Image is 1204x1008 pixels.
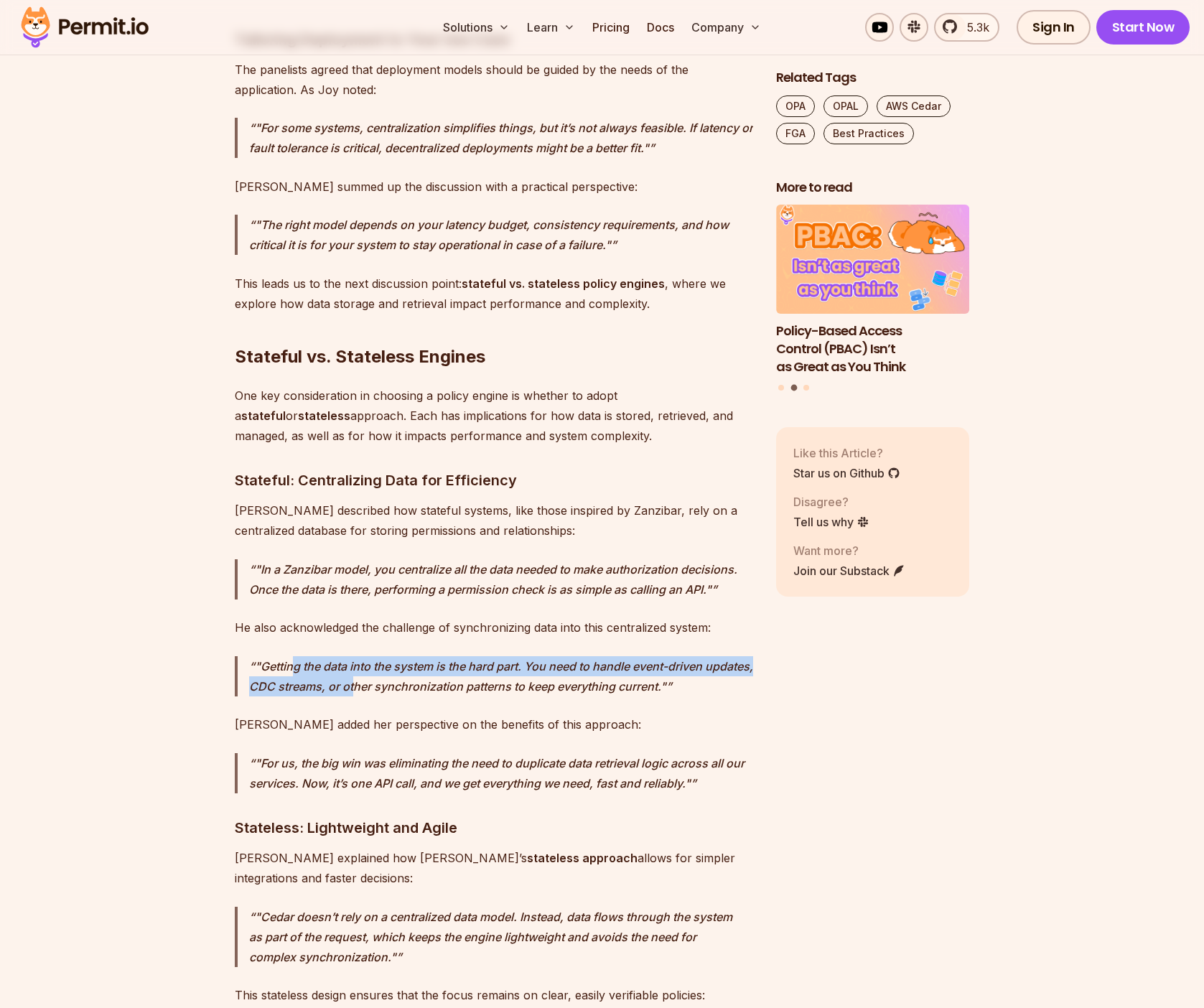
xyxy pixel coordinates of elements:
p: Want more? [793,542,905,559]
p: Like this Article? [793,444,900,462]
button: Solutions [437,13,515,42]
p: "For us, the big win was eliminating the need to duplicate data retrieval logic across all our se... [249,753,753,793]
li: 2 of 3 [776,205,970,376]
button: Company [686,13,767,42]
strong: stateful [241,409,286,423]
strong: stateless approach [527,851,638,865]
button: Go to slide 3 [803,385,809,391]
h3: Stateless: Lightweight and Agile [235,816,753,839]
a: 5.3k [934,13,999,42]
h3: Policy-Based Access Control (PBAC) Isn’t as Great as You Think [776,322,970,375]
p: He also acknowledged the challenge of synchronizing data into this centralized system: [235,617,753,638]
h2: More to read [776,179,970,197]
p: One key consideration in choosing a policy engine is whether to adopt a or approach. Each has imp... [235,386,753,446]
a: Policy-Based Access Control (PBAC) Isn’t as Great as You ThinkPolicy-Based Access Control (PBAC) ... [776,205,970,376]
a: Star us on Github [793,465,900,482]
button: Go to slide 2 [790,385,797,391]
p: "Cedar doesn’t rely on a centralized data model. Instead, data flows through the system as part o... [249,907,753,967]
h2: Stateful vs. Stateless Engines [235,288,753,368]
button: Go to slide 1 [778,385,784,391]
a: Best Practices [823,123,914,144]
a: Docs [641,13,680,42]
img: Policy-Based Access Control (PBAC) Isn’t as Great as You Think [776,205,970,314]
button: Learn [521,13,581,42]
a: Join our Substack [793,562,905,579]
p: Disagree? [793,493,869,510]
a: Pricing [587,13,635,42]
p: The panelists agreed that deployment models should be guided by the needs of the application. As ... [235,60,753,100]
p: [PERSON_NAME] described how stateful systems, like those inspired by Zanzibar, rely on a centrali... [235,500,753,541]
p: This stateless design ensures that the focus remains on clear, easily verifiable policies: [235,985,753,1005]
p: [PERSON_NAME] summed up the discussion with a practical perspective: [235,177,753,197]
a: Sign In [1017,10,1091,45]
p: This leads us to the next discussion point: , where we explore how data storage and retrieval imp... [235,274,753,314]
span: 5.3k [958,19,989,36]
div: Posts [776,205,970,393]
a: AWS Cedar [877,95,951,117]
p: "The right model depends on your latency budget, consistency requirements, and how critical it is... [249,215,753,255]
img: Permit logo [14,3,155,52]
a: Start Now [1096,10,1190,45]
a: FGA [776,123,815,144]
p: [PERSON_NAME] added her perspective on the benefits of this approach: [235,714,753,734]
a: OPAL [823,95,868,117]
p: [PERSON_NAME] explained how [PERSON_NAME]’s allows for simpler integrations and faster decisions: [235,848,753,888]
p: "In a Zanzibar model, you centralize all the data needed to make authorization decisions. Once th... [249,559,753,599]
strong: stateful vs. stateless policy engines [462,276,665,291]
a: OPA [776,95,815,117]
a: Tell us why [793,513,869,531]
h3: Stateful: Centralizing Data for Efficiency [235,469,753,492]
p: "Getting the data into the system is the hard part. You need to handle event-driven updates, CDC ... [249,656,753,696]
h2: Related Tags [776,69,970,87]
p: "For some systems, centralization simplifies things, but it’s not always feasible. If latency or ... [249,118,753,158]
strong: stateless [298,409,350,423]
